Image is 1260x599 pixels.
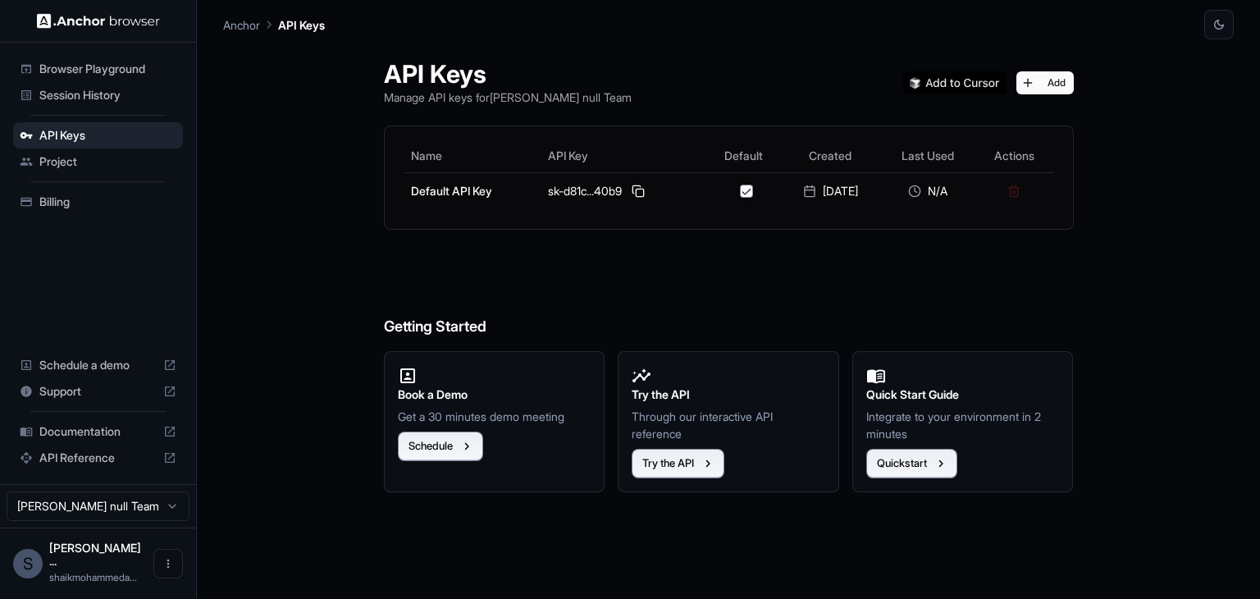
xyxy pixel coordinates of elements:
h2: Try the API [632,386,825,404]
img: Anchor Logo [37,13,160,29]
th: Name [404,139,541,172]
button: Copy API key [628,181,648,201]
th: Actions [975,139,1053,172]
div: Billing [13,189,183,215]
div: Schedule a demo [13,352,183,378]
span: Billing [39,194,176,210]
span: API Reference [39,450,157,466]
p: Anchor [223,16,260,34]
p: Integrate to your environment in 2 minutes [866,408,1060,442]
th: Last Used [880,139,975,172]
span: Schedule a demo [39,357,157,373]
span: Documentation [39,423,157,440]
p: Get a 30 minutes demo meeting [398,408,591,425]
div: API Reference [13,445,183,471]
p: API Keys [278,16,325,34]
div: API Keys [13,122,183,149]
div: Browser Playground [13,56,183,82]
button: Quickstart [866,449,957,478]
span: Browser Playground [39,61,176,77]
button: Open menu [153,549,183,578]
h2: Quick Start Guide [866,386,1060,404]
span: Project [39,153,176,170]
div: S [13,549,43,578]
div: N/A [887,183,969,199]
h6: Getting Started [384,249,1074,339]
th: Created [781,139,880,172]
h2: Book a Demo [398,386,591,404]
img: Add anchorbrowser MCP server to Cursor [903,71,1007,94]
nav: breadcrumb [223,16,325,34]
button: Add [1016,71,1074,94]
th: API Key [541,139,706,172]
button: Schedule [398,432,483,461]
span: shaikmohammedali813@gmail.com [49,571,137,583]
span: Sheik Md Ali null [49,541,141,568]
div: [DATE] [787,183,874,199]
p: Through our interactive API reference [632,408,825,442]
td: Default API Key [404,172,541,209]
div: Support [13,378,183,405]
p: Manage API keys for [PERSON_NAME] null Team [384,89,632,106]
span: Support [39,383,157,400]
div: Session History [13,82,183,108]
th: Default [705,139,781,172]
h1: API Keys [384,59,632,89]
div: Documentation [13,418,183,445]
span: Session History [39,87,176,103]
div: Project [13,149,183,175]
div: sk-d81c...40b9 [548,181,700,201]
button: Try the API [632,449,724,478]
span: API Keys [39,127,176,144]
